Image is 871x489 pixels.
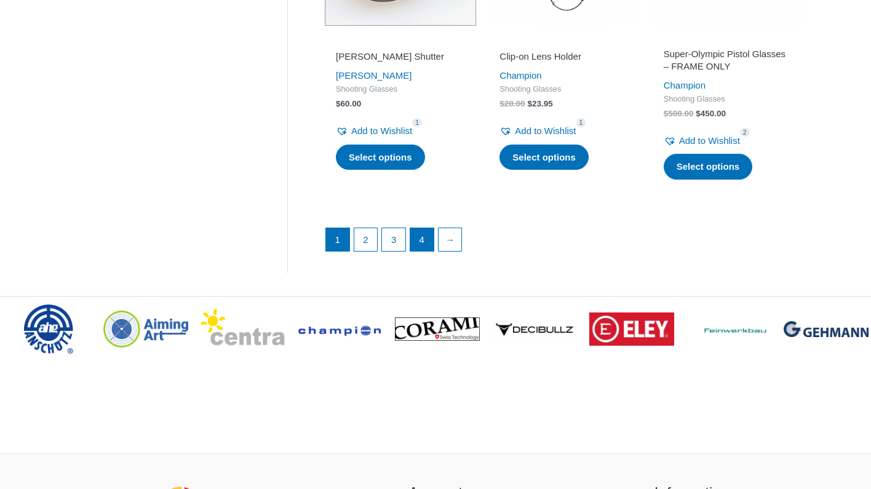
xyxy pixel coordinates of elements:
[382,228,405,252] a: Page 3
[853,314,865,326] span: >
[696,109,701,118] span: $
[336,70,412,81] a: [PERSON_NAME]
[499,99,525,108] bdi: 28.00
[499,70,541,81] a: Champion
[326,228,349,252] span: Page 1
[664,109,669,118] span: $
[336,50,465,63] h2: [PERSON_NAME] Shutter
[740,128,750,137] span: 2
[336,84,465,95] span: Shooting Glasses
[664,132,740,149] a: Add to Wishlist
[499,50,629,67] a: Clip-on Lens Holder
[410,228,434,252] a: Page 4
[576,118,586,127] span: 1
[664,48,793,77] a: Super-Olympic Pistol Glasses – FRAME ONLY
[354,228,378,252] a: Page 2
[515,125,576,136] span: Add to Wishlist
[336,50,465,67] a: [PERSON_NAME] Shutter
[527,99,552,108] bdi: 23.95
[336,99,341,108] span: $
[664,109,694,118] bdi: 500.00
[336,33,465,48] iframe: Customer reviews powered by Trustpilot
[499,99,504,108] span: $
[664,80,706,90] a: Champion
[351,125,412,136] span: Add to Wishlist
[499,33,629,48] iframe: Customer reviews powered by Trustpilot
[336,145,425,170] a: Select options for “Knobloch Iris Shutter”
[439,228,462,252] a: →
[664,154,753,180] a: Select options for “Super-Olympic Pistol Glasses - FRAME ONLY”
[325,228,804,258] nav: Product Pagination
[527,99,532,108] span: $
[696,109,726,118] bdi: 450.00
[589,312,674,346] img: brand logo
[664,48,793,72] h2: Super-Olympic Pistol Glasses – FRAME ONLY
[499,122,576,140] a: Add to Wishlist
[664,33,793,48] iframe: Customer reviews powered by Trustpilot
[679,135,740,146] span: Add to Wishlist
[499,84,629,95] span: Shooting Glasses
[664,94,793,105] span: Shooting Glasses
[499,50,629,63] h2: Clip-on Lens Holder
[412,118,422,127] span: 1
[336,122,412,140] a: Add to Wishlist
[499,145,589,170] a: Select options for “Clip-on Lens Holder”
[336,99,361,108] bdi: 60.00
